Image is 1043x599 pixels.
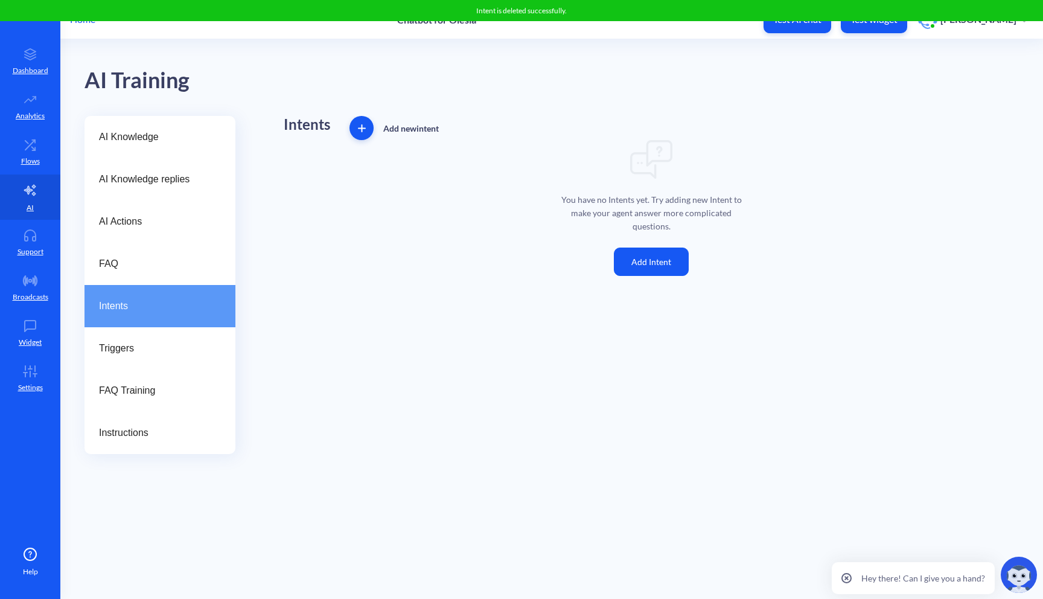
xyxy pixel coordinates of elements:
[23,566,38,577] span: Help
[1001,557,1037,593] img: copilot-icon.svg
[99,383,211,398] span: FAQ Training
[85,327,235,370] a: Triggers
[861,572,985,585] p: Hey there! Can I give you a hand?
[614,248,689,276] button: Add Intent
[27,202,34,213] p: AI
[85,158,235,200] a: AI Knowledge replies
[85,63,190,98] div: AI Training
[99,257,211,271] span: FAQ
[476,6,567,15] span: Intent is deleted successfully.
[99,299,211,313] span: Intents
[85,116,235,158] a: AI Knowledge
[85,243,235,285] a: FAQ
[552,193,751,233] p: You have no Intents yet. Try adding new Intent to make your agent answer more complicated questions.
[13,65,48,76] p: Dashboard
[630,140,672,179] img: img
[99,426,211,440] span: Instructions
[99,172,211,187] span: AI Knowledge replies
[416,123,439,133] span: intent
[85,285,235,327] a: Intents
[16,111,45,121] p: Analytics
[19,337,42,348] p: Widget
[85,412,235,454] a: Instructions
[284,116,330,133] h1: Intents
[13,292,48,303] p: Broadcasts
[383,122,439,135] p: Add new
[85,370,235,412] a: FAQ Training
[85,200,235,243] a: AI Actions
[18,246,43,257] p: Support
[99,130,211,144] span: AI Knowledge
[99,214,211,229] span: AI Actions
[99,341,211,356] span: Triggers
[21,156,40,167] p: Flows
[18,382,43,393] p: Settings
